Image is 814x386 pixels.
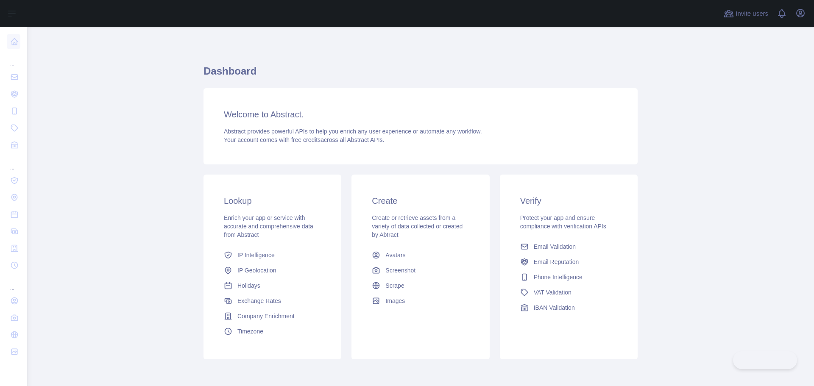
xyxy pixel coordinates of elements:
h3: Lookup [224,195,321,207]
a: Avatars [368,247,472,263]
button: Invite users [722,7,770,20]
a: IP Geolocation [220,263,324,278]
h1: Dashboard [203,64,638,85]
a: IBAN Validation [517,300,621,315]
h3: Create [372,195,469,207]
span: Invite users [736,9,768,19]
span: IP Intelligence [237,251,275,259]
span: Company Enrichment [237,312,295,320]
a: Holidays [220,278,324,293]
iframe: Toggle Customer Support [733,351,797,369]
span: Protect your app and ensure compliance with verification APIs [520,214,606,230]
span: Holidays [237,281,260,290]
span: free credits [291,136,321,143]
a: Email Reputation [517,254,621,269]
span: Images [385,297,405,305]
span: Create or retrieve assets from a variety of data collected or created by Abtract [372,214,463,238]
a: Screenshot [368,263,472,278]
span: Phone Intelligence [534,273,583,281]
span: Scrape [385,281,404,290]
span: Exchange Rates [237,297,281,305]
div: ... [7,51,20,68]
span: Your account comes with across all Abstract APIs. [224,136,384,143]
span: Enrich your app or service with accurate and comprehensive data from Abstract [224,214,313,238]
a: Scrape [368,278,472,293]
a: Timezone [220,324,324,339]
a: Email Validation [517,239,621,254]
a: Company Enrichment [220,308,324,324]
h3: Verify [520,195,617,207]
a: Images [368,293,472,308]
span: VAT Validation [534,288,571,297]
span: Screenshot [385,266,415,275]
span: IBAN Validation [534,303,575,312]
span: Email Reputation [534,258,579,266]
div: ... [7,275,20,292]
a: Phone Intelligence [517,269,621,285]
span: IP Geolocation [237,266,276,275]
a: Exchange Rates [220,293,324,308]
a: IP Intelligence [220,247,324,263]
span: Email Validation [534,242,576,251]
div: ... [7,154,20,171]
a: VAT Validation [517,285,621,300]
span: Avatars [385,251,405,259]
span: Abstract provides powerful APIs to help you enrich any user experience or automate any workflow. [224,128,482,135]
span: Timezone [237,327,263,336]
h3: Welcome to Abstract. [224,108,617,120]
